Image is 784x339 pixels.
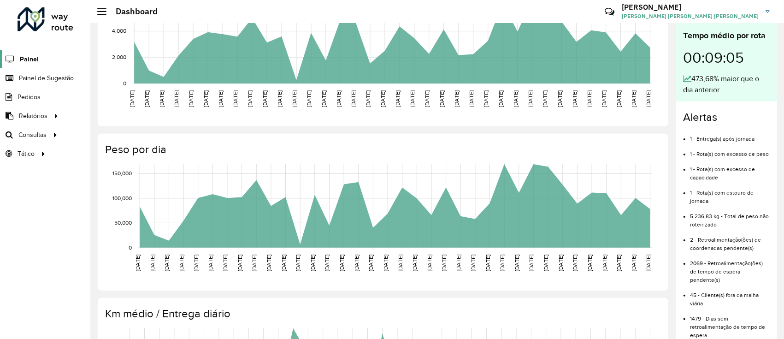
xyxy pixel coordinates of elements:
li: 1 - Rota(s) com excesso de peso [690,143,770,158]
text: [DATE] [409,90,415,107]
text: [DATE] [498,90,504,107]
text: [DATE] [173,90,179,107]
h4: Km médio / Entrega diário [105,307,659,321]
text: [DATE] [368,255,374,271]
text: [DATE] [310,255,316,271]
text: [DATE] [350,90,356,107]
text: [DATE] [558,255,564,271]
text: [DATE] [412,255,418,271]
text: [DATE] [572,90,578,107]
span: Pedidos [18,92,41,102]
text: [DATE] [193,255,199,271]
span: Consultas [18,130,47,140]
text: [DATE] [222,255,228,271]
text: [DATE] [616,255,622,271]
text: 150,000 [112,171,132,177]
text: [DATE] [572,255,578,271]
text: [DATE] [543,255,549,271]
text: [DATE] [455,255,461,271]
text: [DATE] [527,90,533,107]
text: [DATE] [135,255,141,271]
text: [DATE] [324,255,330,271]
text: [DATE] [424,90,430,107]
h3: [PERSON_NAME] [622,3,759,12]
text: [DATE] [514,255,520,271]
text: 50,000 [114,220,132,226]
text: [DATE] [380,90,386,107]
text: 0 [123,80,126,86]
a: Contato Rápido [600,2,619,22]
text: [DATE] [616,90,622,107]
text: [DATE] [203,90,209,107]
text: [DATE] [321,90,327,107]
text: [DATE] [439,90,445,107]
text: [DATE] [397,255,403,271]
text: [DATE] [247,90,253,107]
text: [DATE] [645,255,651,271]
text: [DATE] [483,90,489,107]
li: 45 - Cliente(s) fora da malha viária [690,284,770,308]
text: [DATE] [251,255,257,271]
text: [DATE] [468,90,474,107]
text: [DATE] [513,90,519,107]
text: [DATE] [426,255,432,271]
text: [DATE] [395,90,401,107]
text: [DATE] [291,90,297,107]
div: 473,68% maior que o dia anterior [683,73,770,95]
text: 100,000 [112,195,132,201]
li: 1 - Entrega(s) após jornada [690,128,770,143]
text: [DATE] [336,90,342,107]
text: [DATE] [441,255,447,271]
text: [DATE] [164,255,170,271]
text: [DATE] [529,255,535,271]
text: [DATE] [365,90,371,107]
text: [DATE] [306,90,312,107]
text: [DATE] [339,255,345,271]
span: Painel [20,54,39,64]
span: Tático [18,149,35,159]
span: Relatórios [19,111,47,121]
text: [DATE] [207,255,213,271]
h4: Alertas [683,111,770,124]
text: [DATE] [277,90,283,107]
text: [DATE] [542,90,548,107]
li: 1 - Rota(s) com estouro de jornada [690,182,770,205]
text: 2,000 [112,54,126,60]
span: [PERSON_NAME] [PERSON_NAME] [PERSON_NAME] [622,12,759,20]
div: 00:09:05 [683,42,770,73]
text: 4,000 [112,28,126,34]
text: [DATE] [601,90,607,107]
text: [DATE] [178,255,184,271]
text: [DATE] [129,90,135,107]
li: 2 - Retroalimentação(ões) de coordenadas pendente(s) [690,229,770,252]
text: [DATE] [586,90,592,107]
text: [DATE] [557,90,563,107]
text: [DATE] [485,255,491,271]
text: [DATE] [232,90,238,107]
text: [DATE] [218,90,224,107]
text: [DATE] [354,255,360,271]
text: [DATE] [601,255,607,271]
li: 5.236,83 kg - Total de peso não roteirizado [690,205,770,229]
h4: Peso por dia [105,143,659,156]
text: [DATE] [587,255,593,271]
text: [DATE] [645,90,651,107]
text: [DATE] [266,255,272,271]
li: 1 - Rota(s) com excesso de capacidade [690,158,770,182]
text: [DATE] [631,90,637,107]
text: [DATE] [295,255,301,271]
text: [DATE] [144,90,150,107]
li: 2069 - Retroalimentação(ões) de tempo de espera pendente(s) [690,252,770,284]
text: [DATE] [470,255,476,271]
h2: Dashboard [106,6,158,17]
text: [DATE] [383,255,389,271]
div: Tempo médio por rota [683,30,770,42]
text: [DATE] [631,255,637,271]
text: [DATE] [149,255,155,271]
text: [DATE] [454,90,460,107]
text: [DATE] [188,90,194,107]
text: [DATE] [159,90,165,107]
text: [DATE] [262,90,268,107]
text: [DATE] [499,255,505,271]
text: [DATE] [237,255,243,271]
